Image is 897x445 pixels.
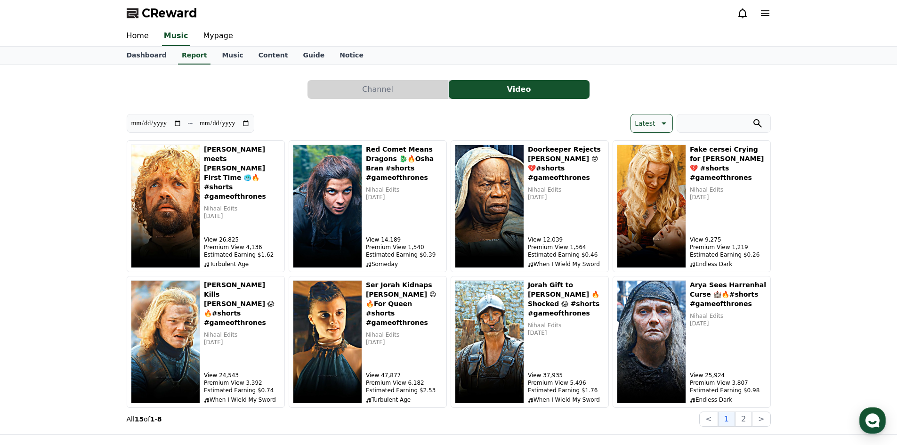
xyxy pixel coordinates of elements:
[75,206,172,216] div: Like thrillers and dangerous
[71,186,172,196] div: Please add more new musics
[27,120,147,129] div: We pay users 90% of the revenue.
[451,276,609,408] button: Jorah Gift to Daenerys 🔥 Shocked 😱 #shorts #gameofthrones Jorah Gift to [PERSON_NAME] 🔥 Shocked 😱...
[752,412,770,427] button: >
[157,415,162,423] strong: 8
[528,186,605,194] p: Nihaal Edits
[51,16,118,23] div: Will respond in minutes
[366,186,443,194] p: Nihaal Edits
[162,26,190,46] a: Music
[27,253,159,263] div: Hello,
[528,194,605,201] p: [DATE]
[127,276,285,408] button: Ned Stark Kills Arthur Dayne 😱🔥#shorts #gameofthrones [PERSON_NAME] Kills [PERSON_NAME] 😱🔥#shorts...
[127,6,197,21] a: CReward
[204,251,281,259] p: Estimated Earning $1.62
[178,47,211,65] a: Report
[455,145,524,268] img: Doorkeeper Rejects Arya Stark 😢💔#shorts #gameofthrones
[196,26,241,46] a: Mypage
[528,387,605,394] p: Estimated Earning $1.76
[613,140,771,272] button: Fake cersei Crying for Joffrey 💔 #shorts #gameofthrones Fake cersei Crying for [PERSON_NAME] 💔 #s...
[332,47,371,65] a: Notice
[690,312,767,320] p: Nihaal Edits
[289,276,447,408] button: Ser Jorah Kidnaps Tyrion 😡🔥For Queen #shorts #gameofthrones Ser Jorah Kidnaps [PERSON_NAME] 😡🔥For...
[630,114,672,133] button: Latest
[528,322,605,329] p: Nihaal Edits
[204,280,281,327] h5: [PERSON_NAME] Kills [PERSON_NAME] 😱🔥#shorts #gameofthrones
[699,412,718,427] button: <
[449,80,590,99] a: Video
[127,140,285,272] button: Daenerys meets Tyrion First Time 🥶🔥#shorts #gameofthrones [PERSON_NAME] meets [PERSON_NAME] First...
[142,6,197,21] span: CReward
[51,5,87,16] div: Creward
[27,263,159,282] div: CReward produces music based on predefined references.
[366,236,443,243] p: View 14,189
[528,260,605,268] p: When I Wield My Sword
[204,212,281,220] p: [DATE]
[690,260,767,268] p: Endless Dark
[528,329,605,337] p: [DATE]
[528,236,605,243] p: View 12,039
[617,145,686,268] img: Fake cersei Crying for Joffrey 💔 #shorts #gameofthrones
[690,379,767,387] p: Premium View 3,807
[163,167,172,176] img: heart
[135,415,144,423] strong: 15
[366,145,443,182] h5: Red Comet Means Dragons 🐉🔥Osha Bran #shorts #gameofthrones
[366,387,443,394] p: Estimated Earning $2.53
[293,280,362,404] img: Ser Jorah Kidnaps Tyrion 😡🔥For Queen #shorts #gameofthrones
[366,243,443,251] p: Premium View 1,540
[127,414,162,424] p: All of -
[528,379,605,387] p: Premium View 5,496
[214,47,251,65] a: Music
[119,47,174,65] a: Dashboard
[251,47,296,65] a: Content
[150,415,155,423] strong: 1
[204,379,281,387] p: Premium View 3,392
[204,396,281,404] p: When I Wield My Sword
[204,387,281,394] p: Estimated Earning $0.74
[204,205,281,212] p: Nihaal Edits
[27,35,159,44] div: We appreciate your understanding.
[366,372,443,379] p: View 47,877
[449,80,590,99] button: Video
[366,331,443,339] p: Nihaal Edits
[204,339,281,346] p: [DATE]
[366,280,443,327] h5: Ser Jorah Kidnaps [PERSON_NAME] 😡🔥For Queen #shorts #gameofthrones
[528,243,605,251] p: Premium View 1,564
[366,396,443,404] p: Turbulent Age
[528,372,605,379] p: View 37,935
[204,372,281,379] p: View 24,543
[48,82,172,101] div: How much percentage you share with creators?
[690,251,767,259] p: Estimated Earning $0.26
[451,140,609,272] button: Doorkeeper Rejects Arya Stark 😢💔#shorts #gameofthrones Doorkeeper Rejects [PERSON_NAME] 😢💔#shorts...
[690,387,767,394] p: Estimated Earning $0.98
[690,372,767,379] p: View 25,924
[528,145,605,182] h5: Doorkeeper Rejects [PERSON_NAME] 😢💔#shorts #gameofthrones
[307,80,448,99] button: Channel
[127,167,172,176] div: Thank you
[690,243,767,251] p: Premium View 1,219
[690,280,767,308] h5: Arya Sees Harrenhal Curse 🏰🔥#shorts #gameofthrones
[204,331,281,339] p: Nihaal Edits
[366,194,443,201] p: [DATE]
[528,396,605,404] p: When I Wield My Sword
[204,260,281,268] p: Turbulent Age
[131,280,200,404] img: Ned Stark Kills Arthur Dayne 😱🔥#shorts #gameofthrones
[293,145,362,268] img: Red Comet Means Dragons 🐉🔥Osha Bran #shorts #gameofthrones
[613,276,771,408] button: Arya Sees Harrenhal Curse 🏰🔥#shorts #gameofthrones Arya Sees Harrenhal Curse 🏰🔥#shorts #gameofthr...
[289,140,447,272] button: Red Comet Means Dragons 🐉🔥Osha Bran #shorts #gameofthrones Red Comet Means Dragons 🐉🔥Osha Bran #s...
[528,251,605,259] p: Estimated Earning $0.46
[27,282,159,338] div: If you can clearly specify the style of music you want or provide example tracks for reference, w...
[204,243,281,251] p: Premium View 4,136
[204,236,281,243] p: View 26,825
[119,26,156,46] a: Home
[690,194,767,201] p: [DATE]
[366,379,443,387] p: Premium View 6,182
[718,412,735,427] button: 1
[204,145,281,201] h5: [PERSON_NAME] meets [PERSON_NAME] First Time 🥶🔥#shorts #gameofthrones
[295,47,332,65] a: Guide
[690,396,767,404] p: Endless Dark
[635,117,655,130] p: Latest
[187,118,194,129] p: ~
[366,251,443,259] p: Estimated Earning $0.39
[528,280,605,318] h5: Jorah Gift to [PERSON_NAME] 🔥 Shocked 😱 #shorts #gameofthrones
[690,145,767,182] h5: Fake cersei Crying for [PERSON_NAME] 💔 #shorts #gameofthrones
